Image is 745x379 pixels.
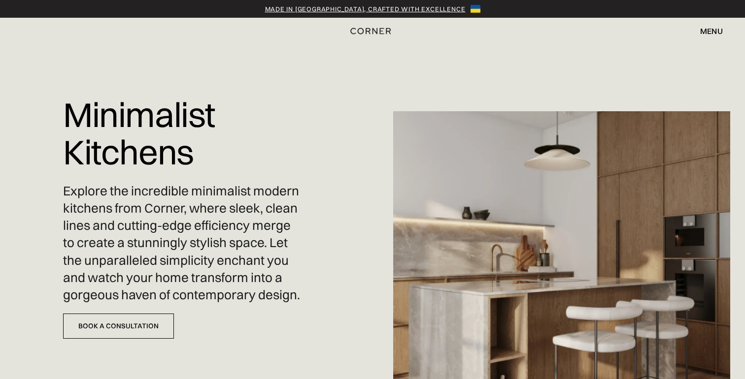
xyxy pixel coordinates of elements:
[690,23,723,39] div: menu
[344,25,401,37] a: home
[700,27,723,35] div: menu
[63,183,304,304] p: Explore the incredible minimalist modern kitchens from Corner, where sleek, clean lines and cutti...
[265,4,466,14] a: Made in [GEOGRAPHIC_DATA], crafted with excellence
[63,89,304,178] h1: Minimalist Kitchens
[63,314,174,339] a: Book a Consultation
